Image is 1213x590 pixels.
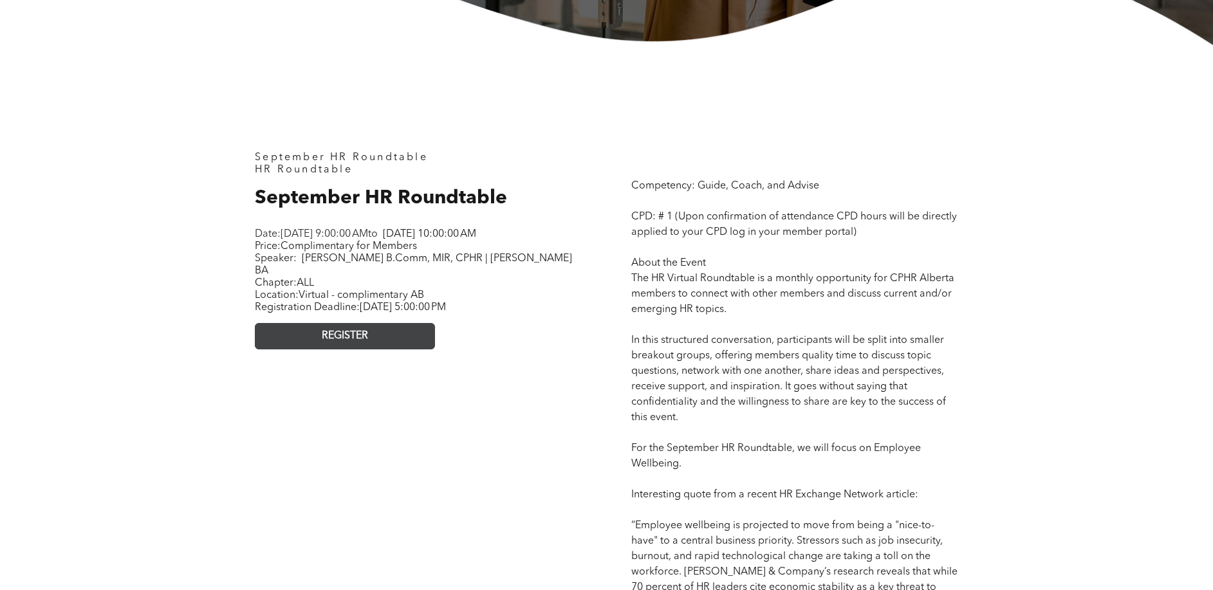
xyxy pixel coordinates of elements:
[281,229,368,239] span: [DATE] 9:00:00 AM
[255,254,297,264] span: Speaker:
[255,323,435,349] a: REGISTER
[255,229,378,239] span: Date: to
[281,241,417,252] span: Complimentary for Members
[299,290,424,300] span: Virtual - complimentary AB
[255,290,446,313] span: Location: Registration Deadline:
[255,152,428,163] span: September HR Roundtable
[255,189,507,208] span: September HR Roundtable
[322,330,368,342] span: REGISTER
[255,254,572,276] span: [PERSON_NAME] B.Comm, MIR, CPHR | [PERSON_NAME] BA
[255,165,353,175] span: HR Roundtable
[360,302,446,313] span: [DATE] 5:00:00 PM
[383,229,476,239] span: [DATE] 10:00:00 AM
[255,241,417,252] span: Price:
[255,278,314,288] span: Chapter:
[297,278,314,288] span: ALL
